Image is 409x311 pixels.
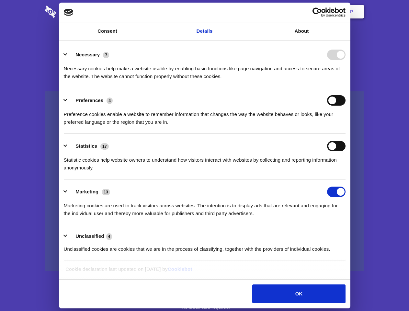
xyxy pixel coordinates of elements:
button: Marketing (13) [64,187,114,197]
h1: Eliminate Slack Data Loss. [45,29,364,52]
a: Login [294,2,322,22]
label: Necessary [75,52,100,57]
button: Necessary (7) [64,50,113,60]
label: Marketing [75,189,98,194]
div: Marketing cookies are used to track visitors across websites. The intention is to display ads tha... [64,197,346,217]
div: Statistic cookies help website owners to understand how visitors interact with websites by collec... [64,151,346,172]
a: Contact [263,2,292,22]
div: Necessary cookies help make a website usable by enabling basic functions like page navigation and... [64,60,346,80]
span: 4 [106,233,112,240]
div: Preference cookies enable a website to remember information that changes the way the website beha... [64,106,346,126]
span: 7 [103,52,109,58]
button: Preferences (4) [64,95,117,106]
label: Statistics [75,143,97,149]
button: Statistics (17) [64,141,113,151]
img: logo-wordmark-white-trans-d4663122ce5f474addd5e946df7df03e33cb6a1c49d2221995e7729f52c070b2.svg [45,6,100,18]
a: Usercentrics Cookiebot - opens in a new window [289,7,346,17]
span: 4 [107,98,113,104]
button: Unclassified (4) [64,232,116,240]
div: Cookie declaration last updated on [DATE] by [61,265,348,278]
a: Details [156,22,253,40]
a: Cookiebot [168,266,192,272]
a: Pricing [190,2,218,22]
div: Unclassified cookies are cookies that we are in the process of classifying, together with the pro... [64,240,346,253]
label: Preferences [75,98,103,103]
img: logo [64,9,74,16]
a: Consent [59,22,156,40]
a: Wistia video thumbnail [45,91,364,271]
span: 13 [102,189,110,195]
a: About [253,22,350,40]
button: OK [252,284,345,303]
h4: Auto-redaction of sensitive data, encrypted data sharing and self-destructing private chats. Shar... [45,59,364,80]
span: 17 [100,143,109,150]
